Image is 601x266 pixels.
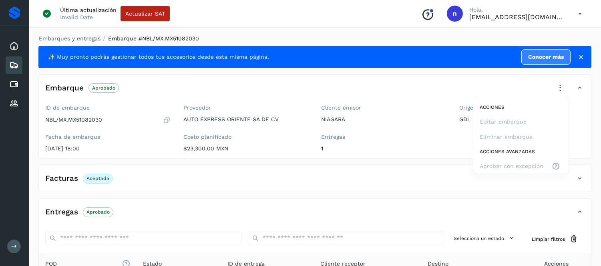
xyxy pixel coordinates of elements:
button: Editar embarque [473,114,569,129]
button: Eliminar embarque [473,129,569,144]
span: Aprobar con excepción [480,162,543,170]
div: Cuentas por pagar [6,76,22,93]
div: Inicio [6,37,22,55]
div: Embarques [6,56,22,74]
button: Aprobar con excepción [473,158,569,174]
div: EmbarqueAprobadoAccionesEditar embarqueEliminar embarqueAcciones avanzadasAprobar con excepción [39,81,591,101]
span: Acciones [480,104,505,110]
div: Proveedores [6,95,22,112]
span: Acciones avanzadas [480,149,535,154]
